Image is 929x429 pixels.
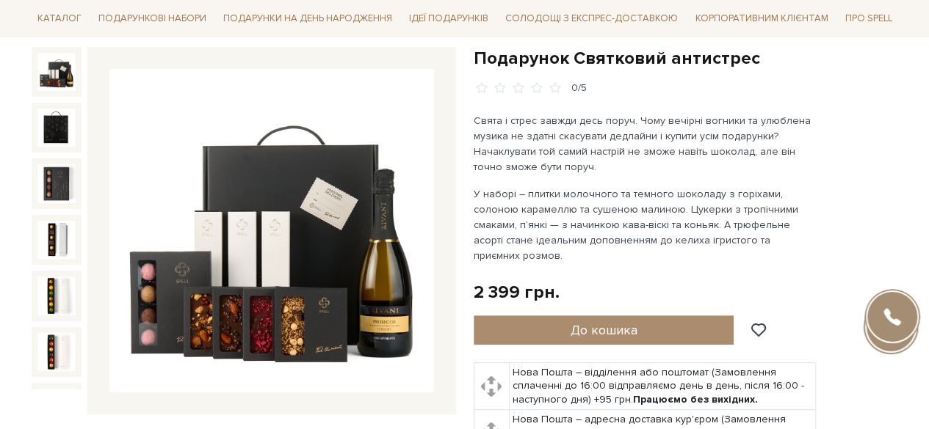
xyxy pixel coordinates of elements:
[37,276,76,315] img: Подарунок Святковий антистрес
[93,7,212,30] span: Подарункові набори
[32,7,87,30] span: Каталог
[509,363,815,410] td: Нова Пошта – відділення або поштомат (Замовлення сплаченні до 16:00 відправляємо день в день, піс...
[403,7,494,30] span: Ідеї подарунків
[570,322,637,338] span: До кошика
[217,7,398,30] span: Подарунки на День народження
[37,109,76,147] img: Подарунок Святковий антистрес
[474,47,898,70] h1: Подарунок Святковий антистрес
[474,281,560,304] div: 2 399 грн.
[633,393,758,406] b: Працюємо без вихідних.
[474,186,818,263] p: У наборі – плитки молочного та темного шоколаду з горіхами, солоною карамеллю та сушеною малиною....
[37,221,76,259] img: Подарунок Святковий антистрес
[689,6,834,31] a: Корпоративним клієнтам
[37,389,76,427] img: Подарунок Святковий антистрес
[37,333,76,371] img: Подарунок Святковий антистрес
[839,7,897,30] span: Про Spell
[474,315,734,345] button: До кошика
[474,113,818,175] p: Свята і стрес завжди десь поруч. Чому вечірні вогники та улюблена музика не здатні скасувати дедл...
[37,164,76,202] img: Подарунок Святковий антистрес
[571,81,587,95] div: 0/5
[499,6,684,31] a: Солодощі з експрес-доставкою
[109,69,434,393] img: Подарунок Святковий антистрес
[37,53,76,91] img: Подарунок Святковий антистрес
